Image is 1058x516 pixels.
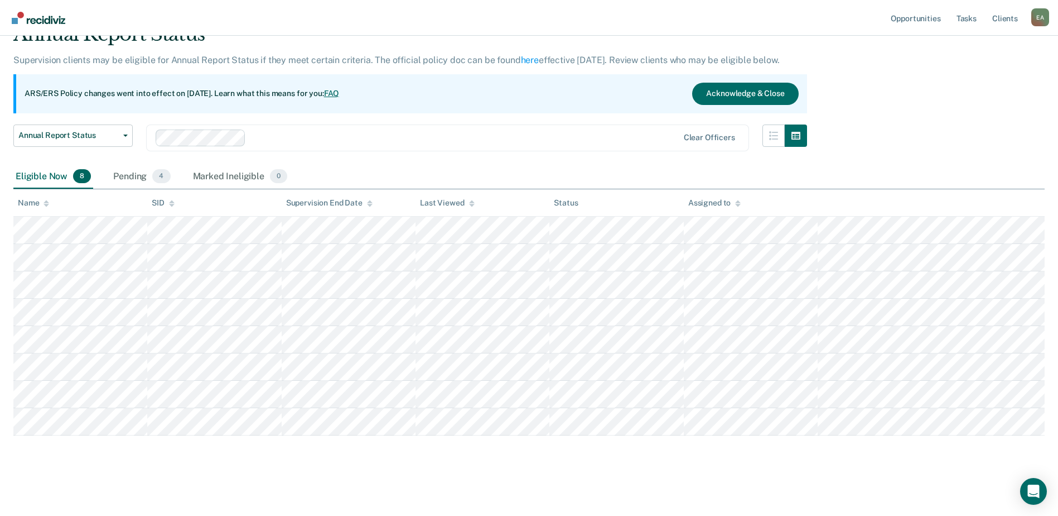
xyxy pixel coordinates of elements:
div: Last Viewed [420,198,474,208]
div: SID [152,198,175,208]
p: Supervision clients may be eligible for Annual Report Status if they meet certain criteria. The o... [13,55,779,65]
div: Supervision End Date [286,198,373,208]
a: here [521,55,539,65]
p: ARS/ERS Policy changes went into effect on [DATE]. Learn what this means for you: [25,88,339,99]
a: FAQ [324,89,340,98]
div: Open Intercom Messenger [1020,478,1047,505]
div: Pending4 [111,165,172,189]
span: 0 [270,169,287,184]
span: Annual Report Status [18,131,119,140]
div: E A [1031,8,1049,26]
img: Recidiviz [12,12,65,24]
button: Acknowledge & Close [692,83,798,105]
div: Marked Ineligible0 [191,165,290,189]
div: Status [554,198,578,208]
div: Clear officers [684,133,735,142]
button: Annual Report Status [13,125,133,147]
div: Assigned to [688,198,741,208]
div: Annual Report Status [13,23,807,55]
span: 8 [73,169,91,184]
div: Name [18,198,49,208]
span: 4 [152,169,170,184]
div: Eligible Now8 [13,165,93,189]
button: Profile dropdown button [1031,8,1049,26]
